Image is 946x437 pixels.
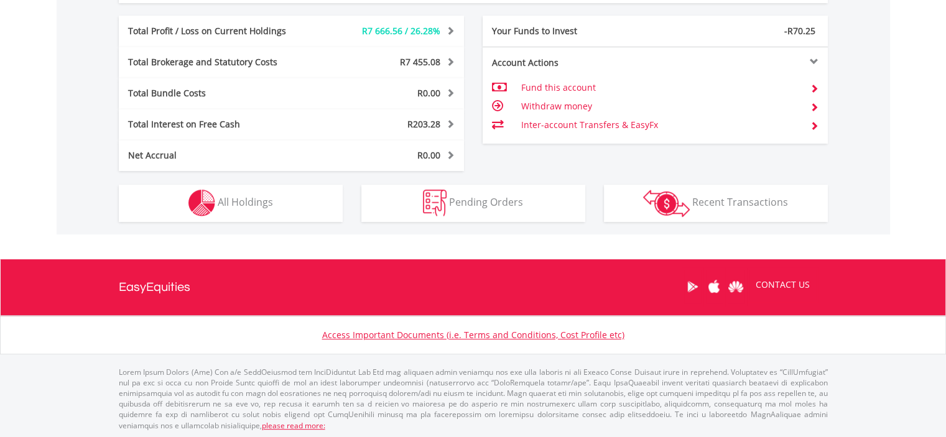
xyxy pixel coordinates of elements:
span: R0.00 [417,149,440,161]
img: pending_instructions-wht.png [423,190,447,216]
div: Your Funds to Invest [483,25,656,37]
a: please read more: [262,420,325,431]
span: R203.28 [407,118,440,130]
div: Net Accrual [119,149,320,162]
span: R7 666.56 / 26.28% [362,25,440,37]
span: Recent Transactions [692,195,788,209]
div: Total Interest on Free Cash [119,118,320,131]
td: Withdraw money [521,97,800,116]
p: Lorem Ipsum Dolors (Ame) Con a/e SeddOeiusmod tem InciDiduntut Lab Etd mag aliquaen admin veniamq... [119,367,828,431]
div: Total Brokerage and Statutory Costs [119,56,320,68]
a: EasyEquities [119,259,190,315]
button: Pending Orders [361,185,585,222]
span: -R70.25 [784,25,815,37]
img: holdings-wht.png [188,190,215,216]
span: R7 455.08 [400,56,440,68]
button: All Holdings [119,185,343,222]
td: Fund this account [521,78,800,97]
div: Account Actions [483,57,656,69]
a: Google Play [682,267,703,306]
button: Recent Transactions [604,185,828,222]
div: Total Bundle Costs [119,87,320,99]
a: Apple [703,267,725,306]
span: R0.00 [417,87,440,99]
img: transactions-zar-wht.png [643,190,690,217]
a: CONTACT US [747,267,818,302]
a: Huawei [725,267,747,306]
span: All Holdings [218,195,273,209]
div: Total Profit / Loss on Current Holdings [119,25,320,37]
td: Inter-account Transfers & EasyFx [521,116,800,134]
span: Pending Orders [449,195,523,209]
a: Access Important Documents (i.e. Terms and Conditions, Cost Profile etc) [322,329,624,341]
